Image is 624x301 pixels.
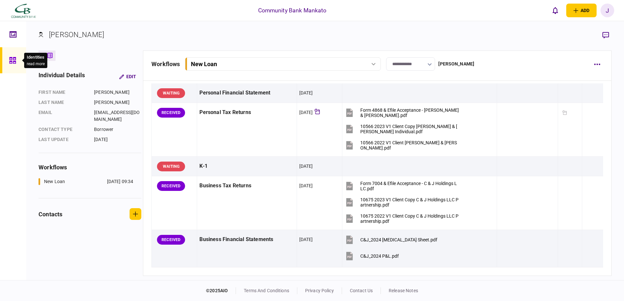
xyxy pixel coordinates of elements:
div: WAITING [157,162,185,171]
div: RECEIVED [157,108,185,118]
a: privacy policy [305,288,334,293]
button: C&J_2024 Bal Sheet.pdf [345,232,437,247]
div: contacts [39,210,62,219]
a: terms and conditions [244,288,289,293]
button: Edit [114,71,141,82]
div: Last name [39,99,87,106]
div: K-1 [199,159,294,174]
div: [PERSON_NAME] [49,29,104,40]
a: release notes [389,288,418,293]
img: client company logo [10,2,37,19]
button: open adding identity options [566,4,597,17]
div: workflows [39,163,141,172]
a: New Loan[DATE] 09:34 [39,178,133,185]
div: Contact type [39,126,87,133]
div: RECEIVED [157,181,185,191]
div: 10566 2022 V1 Client Copy Michaletz, Joseph & Christine Individual.pdf [360,140,459,150]
div: 10675 2023 V1 Client Copy C & J Holdings LLC Partnership.pdf [360,197,459,208]
button: open notifications list [549,4,562,17]
button: 10566 2022 V1 Client Copy Michaletz, Joseph & Christine Individual.pdf [345,138,459,152]
div: Form 7004 & Efile Acceptance - C & J Holdings LLC.pdf [360,181,459,191]
div: [DATE] [299,90,313,96]
div: 10566 2023 V1 Client Copy Michaletz, Joseph & Christine Individual.pdf [360,124,459,134]
div: C&J_2024 Bal Sheet.pdf [360,237,437,242]
div: [PERSON_NAME] [94,89,141,96]
div: Borrower [94,126,141,133]
button: J [601,4,614,17]
div: [PERSON_NAME] [94,99,141,106]
div: C&J_2024 P&L.pdf [360,253,399,259]
div: workflows [151,60,180,68]
div: [PERSON_NAME] [438,61,474,67]
button: New Loan [185,57,381,71]
div: New Loan [191,61,217,67]
div: 10675 2022 V1 Client Copy C & J Holdings LLC Partnership.pdf [360,213,459,224]
div: individual details [39,71,85,82]
div: Business Tax Returns [199,179,294,193]
div: RECEIVED [157,235,185,245]
button: Form 7004 & Efile Acceptance - C & J Holdings LLC.pdf [345,179,459,193]
div: Identities [27,54,45,61]
div: First name [39,89,87,96]
div: [DATE] 09:34 [107,178,133,185]
div: email [39,109,87,123]
div: [DATE] [299,163,313,169]
div: [DATE] [299,236,313,243]
div: Personal Tax Returns [199,105,294,120]
div: Form 4868 & Efile Acceptance - Joseph & Christine Michaletz.pdf [360,107,459,118]
div: [DATE] [299,109,313,116]
button: C&J_2024 P&L.pdf [345,249,399,263]
a: contact us [350,288,373,293]
div: last update [39,136,87,143]
button: Form 4868 & Efile Acceptance - Joseph & Christine Michaletz.pdf [345,105,459,120]
div: [EMAIL_ADDRESS][DOMAIN_NAME] [94,109,141,123]
div: [DATE] [299,182,313,189]
button: 10675 2022 V1 Client Copy C & J Holdings LLC Partnership.pdf [345,211,459,226]
button: 10566 2023 V1 Client Copy Michaletz, Joseph & Christine Individual.pdf [345,122,459,136]
div: New Loan [44,178,65,185]
div: WAITING [157,88,185,98]
div: Community Bank Mankato [258,6,327,15]
div: Business Financial Statements [199,232,294,247]
div: © 2025 AIO [206,287,236,294]
button: 10675 2023 V1 Client Copy C & J Holdings LLC Partnership.pdf [345,195,459,209]
div: Tickler available [560,108,569,117]
button: read more [27,62,45,66]
div: Personal Financial Statement [199,86,294,100]
div: [DATE] [94,136,141,143]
